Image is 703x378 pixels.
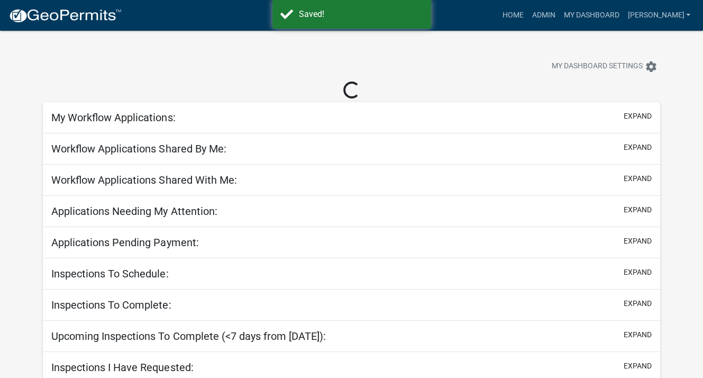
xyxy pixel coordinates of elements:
h5: Applications Pending Payment: [51,236,198,249]
a: Home [498,5,527,25]
a: [PERSON_NAME] [623,5,695,25]
h5: Inspections To Complete: [51,299,171,311]
button: expand [624,361,652,372]
h5: My Workflow Applications: [51,111,175,124]
h5: Upcoming Inspections To Complete (<7 days from [DATE]): [51,330,325,343]
h5: Workflow Applications Shared With Me: [51,174,236,186]
h5: Applications Needing My Attention: [51,205,217,218]
a: Admin [527,5,559,25]
button: expand [624,236,652,247]
a: My Dashboard [559,5,623,25]
div: Saved! [299,8,423,21]
button: expand [624,298,652,309]
button: expand [624,173,652,184]
button: expand [624,111,652,122]
button: My Dashboard Settingssettings [543,56,666,77]
button: expand [624,267,652,278]
span: My Dashboard Settings [552,60,643,73]
h5: Workflow Applications Shared By Me: [51,142,226,155]
i: settings [645,60,658,73]
h5: Inspections To Schedule: [51,267,168,280]
button: expand [624,329,652,340]
button: expand [624,204,652,215]
h5: Inspections I Have Requested: [51,361,193,374]
button: expand [624,142,652,153]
